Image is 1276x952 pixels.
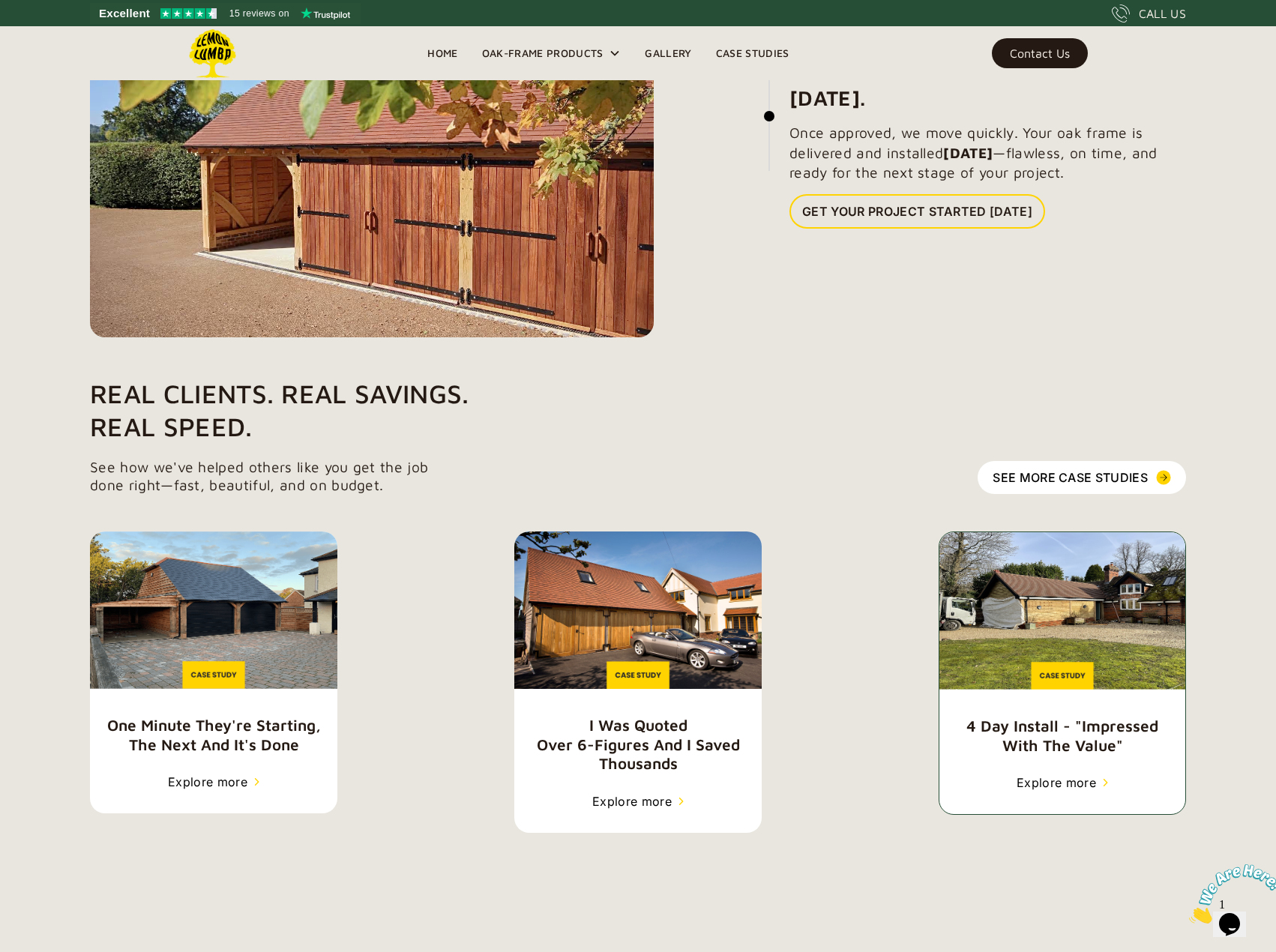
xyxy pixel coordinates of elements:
a: 4 Day Install - "Impressedwith the value"Explore more [939,694,1185,814]
a: Home [415,42,469,64]
p: Once approved, we move quickly. Your oak frame is delivered and installed —flawless, on time, and... [789,123,1168,184]
div: Oak-Frame Products [482,44,604,62]
div: Explore more [1017,774,1096,792]
h4: Frames are delivered installed [DATE]. [789,58,1168,112]
h5: one minute they're starting, the next and it's done [90,716,337,754]
h5: I was quoted over 6-figures and I saved thousands [514,716,762,774]
div: See more Case Studies [993,469,1148,486]
div: Explore more [168,773,247,791]
div: Contact Us [1010,48,1070,58]
img: Trustpilot 4.5 stars [160,8,217,19]
div: Explore more [592,792,672,810]
a: Contact Us [992,38,1088,68]
div: CALL US [1139,4,1186,22]
a: See more Case Studies [978,461,1186,494]
a: CALL US [1112,4,1186,22]
strong: [DATE] [943,144,993,161]
h1: Real Clients. Real Savings. Real Speed. [90,377,945,443]
a: one minute they're starting, the next and it's doneExplore more [90,693,337,813]
span: 15 reviews on [229,4,289,22]
iframe: chat widget [1183,858,1276,930]
img: Chat attention grabber [6,6,99,65]
a: Gallery [633,42,703,64]
img: Trustpilot logo [301,7,350,19]
a: Case Studies [704,42,801,64]
h5: 4 Day Install - "Impressed with the value" [959,717,1166,755]
p: See how we've helped others like you get the job done right—fast, beautiful, and on budget. [90,458,945,494]
span: 1 [6,6,12,19]
a: Get Your Project Started [DATE] [789,194,1045,229]
span: Excellent [99,4,150,22]
div: Oak-Frame Products [470,26,634,80]
a: I was quotedover 6-figures and I saved thousandsExplore more [514,693,762,833]
a: See Lemon Lumba reviews on Trustpilot [90,3,361,24]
